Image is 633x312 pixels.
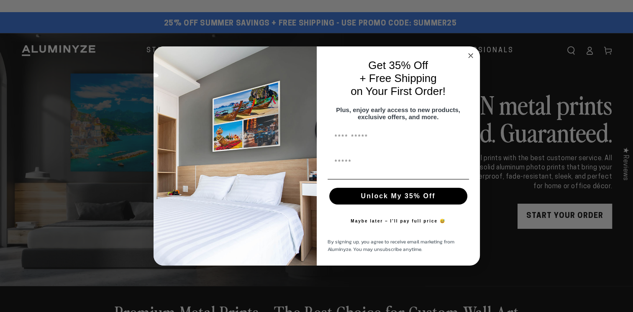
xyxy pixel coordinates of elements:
button: Unlock My 35% Off [329,188,467,205]
span: By signing up, you agree to receive email marketing from Aluminyze. You may unsubscribe anytime. [328,238,454,253]
span: + Free Shipping [359,72,436,84]
img: 728e4f65-7e6c-44e2-b7d1-0292a396982f.jpeg [154,46,317,266]
span: Plus, enjoy early access to new products, exclusive offers, and more. [336,106,460,120]
button: Close dialog [466,51,476,61]
span: Get 35% Off [368,59,428,72]
button: Maybe later – I’ll pay full price 😅 [346,213,450,230]
span: on Your First Order! [351,85,446,97]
